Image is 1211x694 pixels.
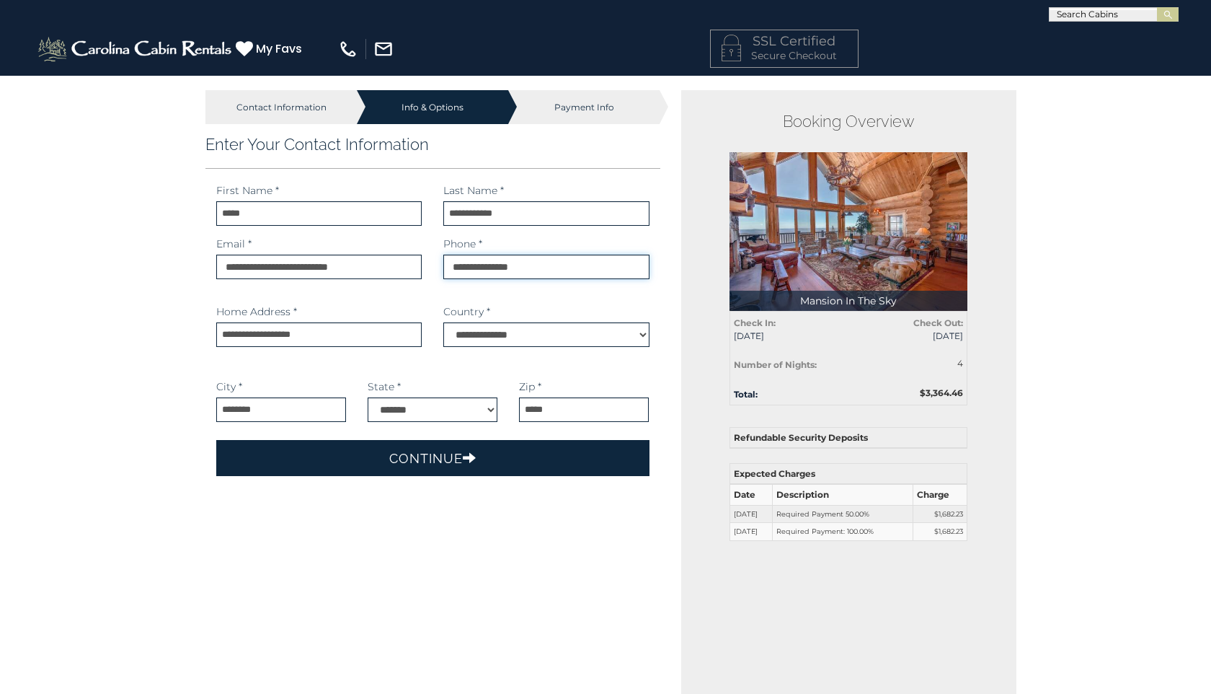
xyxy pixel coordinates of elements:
[913,484,967,505] th: Charge
[913,317,963,328] strong: Check Out:
[373,39,394,59] img: mail-regular-white.png
[205,135,660,154] h3: Enter Your Contact Information
[734,330,838,342] span: [DATE]
[730,428,967,449] th: Refundable Security Deposits
[722,35,741,61] img: LOCKICON1.png
[729,152,967,311] img: 1714397315_thumbnail.jpeg
[913,523,967,541] td: $1,682.23
[216,304,297,319] label: Home Address *
[519,379,541,394] label: Zip *
[734,359,817,370] strong: Number of Nights:
[722,35,847,49] h4: SSL Certified
[848,387,974,399] div: $3,364.46
[730,484,773,505] th: Date
[338,39,358,59] img: phone-regular-white.png
[730,523,773,541] td: [DATE]
[216,183,279,198] label: First Name *
[773,484,913,505] th: Description
[729,291,967,311] p: Mansion In The Sky
[36,35,236,63] img: White-1-2.png
[443,237,482,251] label: Phone *
[443,183,504,198] label: Last Name *
[734,317,776,328] strong: Check In:
[913,505,967,523] td: $1,682.23
[734,389,758,400] strong: Total:
[236,40,306,58] a: My Favs
[216,237,252,251] label: Email *
[722,48,847,63] p: Secure Checkout
[256,40,302,58] span: My Favs
[859,330,963,342] span: [DATE]
[216,379,242,394] label: City *
[729,112,967,131] h2: Booking Overview
[368,379,401,394] label: State *
[216,440,649,476] button: Continue
[730,464,967,485] th: Expected Charges
[901,357,963,369] div: 4
[773,505,913,523] td: Required Payment 50.00%
[730,505,773,523] td: [DATE]
[773,523,913,541] td: Required Payment: 100.00%
[443,304,490,319] label: Country *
